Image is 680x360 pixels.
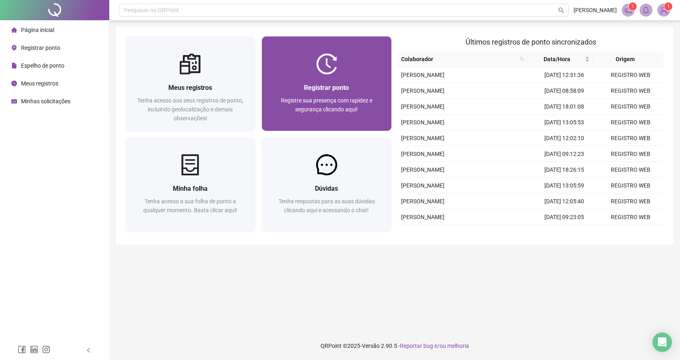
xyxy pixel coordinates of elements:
[574,6,617,15] span: [PERSON_NAME]
[401,151,444,157] span: [PERSON_NAME]
[531,99,597,115] td: [DATE] 18:01:08
[558,7,564,13] span: search
[21,98,70,104] span: Minhas solicitações
[658,4,670,16] img: 84420
[531,115,597,130] td: [DATE] 13:05:53
[21,45,60,51] span: Registrar ponto
[531,55,583,64] span: Data/Hora
[642,6,650,14] span: bell
[11,45,17,51] span: environment
[401,166,444,173] span: [PERSON_NAME]
[401,214,444,220] span: [PERSON_NAME]
[21,27,54,33] span: Página inicial
[401,87,444,94] span: [PERSON_NAME]
[401,103,444,110] span: [PERSON_NAME]
[531,225,597,241] td: [DATE] 18:38:49
[528,51,593,67] th: Data/Hora
[531,162,597,178] td: [DATE] 18:26:15
[597,67,664,83] td: REGISTRO WEB
[597,115,664,130] td: REGISTRO WEB
[531,67,597,83] td: [DATE] 12:31:36
[42,345,50,354] span: instagram
[597,130,664,146] td: REGISTRO WEB
[21,62,64,69] span: Espelho de ponto
[531,194,597,209] td: [DATE] 12:05:40
[400,343,469,349] span: Reportar bug e/ou melhoria
[531,146,597,162] td: [DATE] 09:12:23
[531,83,597,99] td: [DATE] 08:58:09
[597,162,664,178] td: REGISTRO WEB
[597,146,664,162] td: REGISTRO WEB
[304,84,349,92] span: Registrar ponto
[362,343,380,349] span: Versão
[520,57,525,62] span: search
[11,27,17,33] span: home
[652,332,672,352] div: Open Intercom Messenger
[278,198,375,213] span: Tenha respostas para as suas dúvidas clicando aqui e acessando o chat!
[18,345,26,354] span: facebook
[401,198,444,204] span: [PERSON_NAME]
[664,2,672,11] sup: Atualize o seu contato no menu Meus Dados
[109,332,680,360] footer: QRPoint © 2025 - 2.90.5 -
[593,51,658,67] th: Origem
[11,98,17,104] span: schedule
[262,137,392,232] a: DúvidasTenha respostas para as suas dúvidas clicando aqui e acessando o chat!
[401,182,444,189] span: [PERSON_NAME]
[518,53,526,65] span: search
[125,137,255,232] a: Minha folhaTenha acesso a sua folha de ponto a qualquer momento. Basta clicar aqui!
[137,97,243,121] span: Tenha acesso aos seus registros de ponto, incluindo geolocalização e demais observações!
[168,84,212,92] span: Meus registros
[315,185,338,192] span: Dúvidas
[597,83,664,99] td: REGISTRO WEB
[21,80,58,87] span: Meus registros
[629,2,637,11] sup: 1
[531,209,597,225] td: [DATE] 09:23:05
[11,63,17,68] span: file
[401,135,444,141] span: [PERSON_NAME]
[143,198,237,213] span: Tenha acesso a sua folha de ponto a qualquer momento. Basta clicar aqui!
[597,99,664,115] td: REGISTRO WEB
[597,225,664,241] td: REGISTRO WEB
[531,178,597,194] td: [DATE] 13:05:59
[262,36,392,131] a: Registrar pontoRegistre sua presença com rapidez e segurança clicando aqui!
[401,72,444,78] span: [PERSON_NAME]
[631,4,634,9] span: 1
[597,209,664,225] td: REGISTRO WEB
[281,97,372,113] span: Registre sua presença com rapidez e segurança clicando aqui!
[173,185,208,192] span: Minha folha
[531,130,597,146] td: [DATE] 12:02:10
[625,6,632,14] span: notification
[597,178,664,194] td: REGISTRO WEB
[86,347,91,353] span: left
[465,38,596,46] span: Últimos registros de ponto sincronizados
[11,81,17,86] span: clock-circle
[401,55,516,64] span: Colaborador
[401,119,444,126] span: [PERSON_NAME]
[667,4,670,9] span: 1
[30,345,38,354] span: linkedin
[125,36,255,131] a: Meus registrosTenha acesso aos seus registros de ponto, incluindo geolocalização e demais observa...
[597,194,664,209] td: REGISTRO WEB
